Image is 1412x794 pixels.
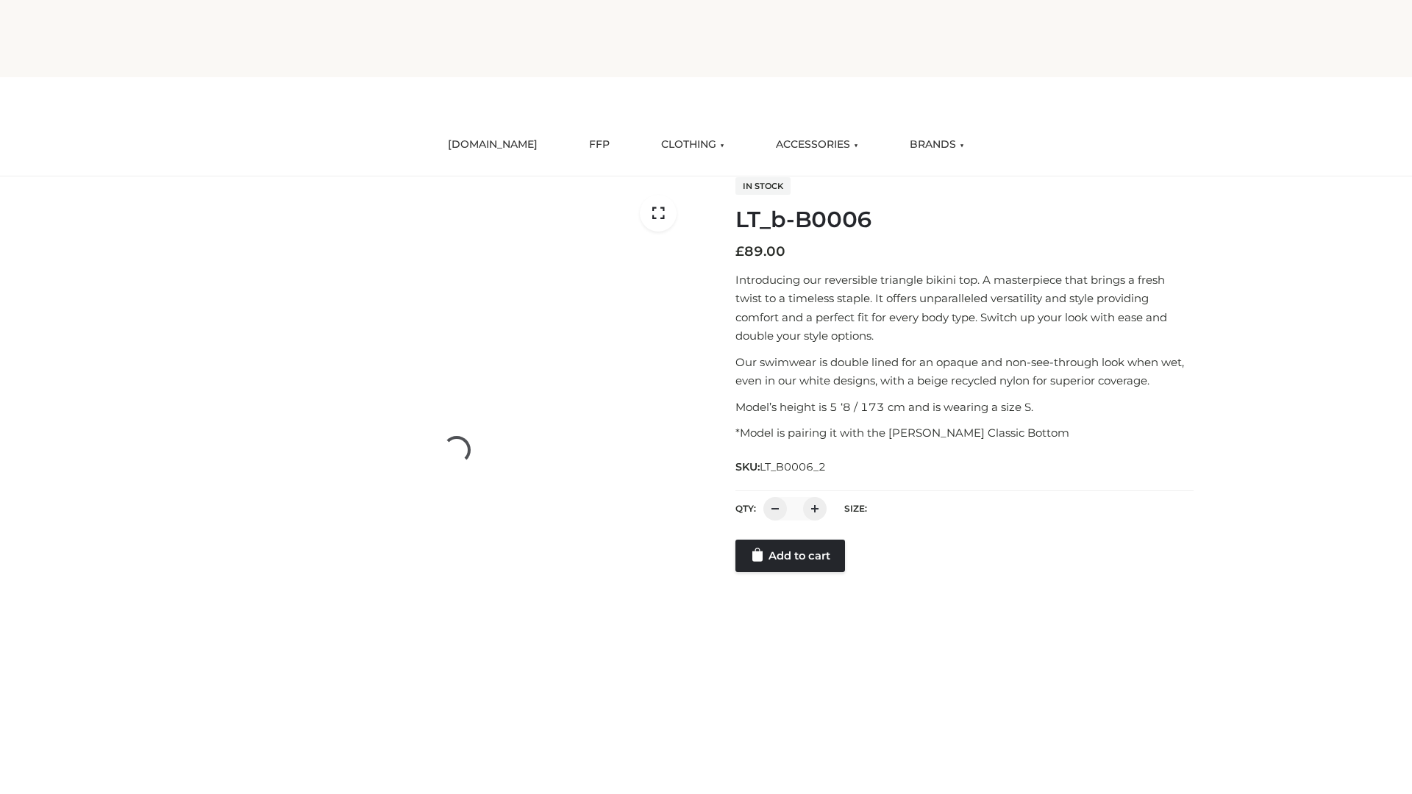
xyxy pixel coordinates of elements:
span: LT_B0006_2 [760,460,826,473]
a: ACCESSORIES [765,129,869,161]
a: Add to cart [735,540,845,572]
label: QTY: [735,503,756,514]
p: Model’s height is 5 ‘8 / 173 cm and is wearing a size S. [735,398,1194,417]
a: FFP [578,129,621,161]
span: In stock [735,177,791,195]
span: SKU: [735,458,827,476]
p: *Model is pairing it with the [PERSON_NAME] Classic Bottom [735,423,1194,443]
a: [DOMAIN_NAME] [437,129,549,161]
p: Introducing our reversible triangle bikini top. A masterpiece that brings a fresh twist to a time... [735,271,1194,346]
p: Our swimwear is double lined for an opaque and non-see-through look when wet, even in our white d... [735,353,1194,390]
a: BRANDS [899,129,975,161]
a: CLOTHING [650,129,735,161]
h1: LT_b-B0006 [735,207,1194,233]
bdi: 89.00 [735,243,785,260]
span: £ [735,243,744,260]
label: Size: [844,503,867,514]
